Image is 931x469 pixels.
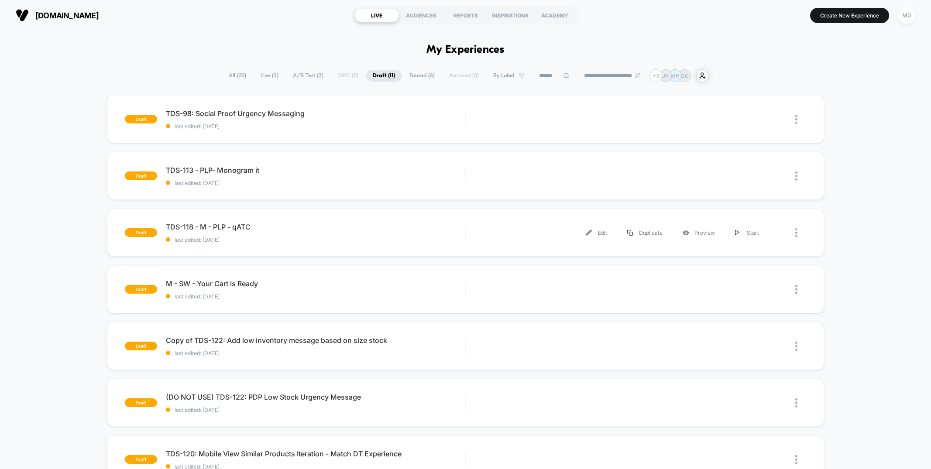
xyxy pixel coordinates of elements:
[896,7,918,24] button: MG
[795,285,797,294] img: close
[673,223,725,243] div: Preview
[488,8,532,22] div: INSPIRATIONS
[125,171,157,180] span: draft
[166,350,465,356] span: last edited: [DATE]
[662,72,669,79] p: JK
[795,171,797,181] img: close
[125,228,157,237] span: draft
[399,8,443,22] div: AUDIENCES
[166,293,465,300] span: last edited: [DATE]
[166,336,465,345] span: Copy of TDS-122: Add low inventory message based on size stock
[125,342,157,350] span: draft
[586,230,592,236] img: menu
[166,236,465,243] span: last edited: [DATE]
[795,342,797,351] img: close
[725,223,769,243] div: Start
[532,8,577,22] div: ACADEMY
[125,115,157,123] span: draft
[125,285,157,294] span: draft
[35,11,99,20] span: [DOMAIN_NAME]
[795,115,797,124] img: close
[576,223,617,243] div: Edit
[16,9,29,22] img: Visually logo
[166,180,465,186] span: last edited: [DATE]
[166,449,465,458] span: TDS-120: Mobile View Similar Products Iteration - Match DT Experience
[166,109,465,118] span: TDS-98: Social Proof Urgency Messaging
[795,455,797,464] img: close
[354,8,399,22] div: LIVE
[166,279,465,288] span: M - SW - Your Cart Is Ready
[795,398,797,407] img: close
[125,398,157,407] span: draft
[254,70,285,82] span: Live ( 3 )
[222,70,253,82] span: All ( 20 )
[166,393,465,401] span: (DO NOT USE) TDS-122: PDP Low Stock Urgency Message
[13,8,101,22] button: [DOMAIN_NAME]
[795,228,797,237] img: close
[635,73,640,78] img: end
[443,8,488,22] div: REPORTS
[426,44,505,56] h1: My Experiences
[617,223,673,243] div: Duplicate
[735,230,739,236] img: menu
[898,7,915,24] div: MG
[366,70,402,82] span: Draft ( 11 )
[286,70,330,82] span: A/B Test ( 3 )
[493,72,514,79] span: By Label
[649,69,662,82] div: + 3
[166,407,465,413] span: last edited: [DATE]
[627,230,633,236] img: menu
[681,72,689,79] p: GC
[671,72,680,79] p: MH
[810,8,889,23] button: Create New Experience
[125,455,157,464] span: draft
[166,223,465,231] span: TDS-118 - M - PLP - qATC
[166,166,465,175] span: TDS-113 - PLP- Monogram it
[403,70,441,82] span: Paused ( 6 )
[166,123,465,130] span: last edited: [DATE]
